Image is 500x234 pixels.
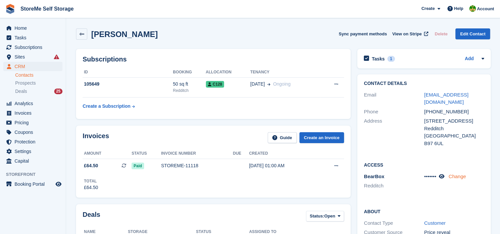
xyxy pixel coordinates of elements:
h2: [PERSON_NAME] [91,30,158,39]
a: menu [3,156,62,166]
div: Phone [364,108,424,116]
a: Add [465,55,474,63]
li: Redditch [364,182,424,190]
div: 105649 [83,81,173,88]
div: [PHONE_NUMBER] [424,108,484,116]
a: menu [3,43,62,52]
span: [DATE] [250,81,265,88]
img: StorMe [469,5,476,12]
a: Contacts [15,72,62,78]
span: C128 [206,81,224,88]
a: menu [3,52,62,61]
div: [DATE] 01:00 AM [249,162,318,169]
span: Create [421,5,435,12]
h2: Access [364,161,484,168]
a: menu [3,147,62,156]
th: Due [233,148,249,159]
span: Settings [15,147,54,156]
th: Tenancy [250,67,320,78]
span: Storefront [6,171,66,178]
div: Email [364,91,424,106]
div: 1 [387,56,395,62]
div: £64.50 [84,184,98,191]
a: Guide [268,132,297,143]
a: Create a Subscription [83,100,135,112]
button: Status: Open [306,211,344,222]
span: Protection [15,137,54,146]
a: menu [3,118,62,127]
span: Capital [15,156,54,166]
div: Create a Subscription [83,103,131,110]
div: [GEOGRAPHIC_DATA] [424,132,484,140]
a: menu [3,137,62,146]
span: Home [15,23,54,33]
i: Smart entry sync failures have occurred [54,54,59,59]
span: Deals [15,88,27,95]
h2: Tasks [372,56,385,62]
button: Sync payment methods [339,28,387,39]
th: ID [83,67,173,78]
span: Booking Portal [15,179,54,189]
span: View on Stripe [392,31,422,37]
span: ••••••• [424,174,436,179]
span: Sites [15,52,54,61]
div: Redditch [424,125,484,133]
a: menu [3,108,62,118]
h2: Invoices [83,132,109,143]
th: Booking [173,67,206,78]
img: stora-icon-8386f47178a22dfd0bd8f6a31ec36ba5ce8667c1dd55bd0f319d3a0aa187defe.svg [5,4,15,14]
th: Allocation [206,67,250,78]
a: Change [448,174,466,179]
span: Paid [132,163,144,169]
span: Help [454,5,463,12]
span: Account [477,6,494,12]
a: Create an Invoice [299,132,344,143]
th: Created [249,148,318,159]
span: Coupons [15,128,54,137]
a: menu [3,62,62,71]
div: 25 [54,89,62,94]
th: Invoice number [161,148,233,159]
a: [EMAIL_ADDRESS][DOMAIN_NAME] [424,92,468,105]
span: Open [324,213,335,219]
button: Delete [432,28,450,39]
span: BearBox [364,174,384,179]
a: Customer [424,220,445,226]
a: Edit Contact [455,28,490,39]
span: Tasks [15,33,54,42]
span: Ongoing [273,81,290,87]
h2: Contact Details [364,81,484,86]
div: Redditch [173,88,206,94]
a: Preview store [55,180,62,188]
h2: About [364,208,484,214]
span: Invoices [15,108,54,118]
a: menu [3,23,62,33]
span: £64.50 [84,162,98,169]
h2: Deals [83,211,100,223]
span: Status: [310,213,324,219]
div: [STREET_ADDRESS] [424,117,484,125]
span: Prospects [15,80,36,86]
a: Prospects [15,80,62,87]
h2: Subscriptions [83,56,344,63]
a: menu [3,99,62,108]
div: Total [84,178,98,184]
span: Analytics [15,99,54,108]
div: STOREME-11118 [161,162,233,169]
a: menu [3,179,62,189]
div: Contact Type [364,219,424,227]
span: Subscriptions [15,43,54,52]
div: B97 6UL [424,140,484,147]
span: CRM [15,62,54,71]
div: Address [364,117,424,147]
a: menu [3,128,62,137]
th: Status [132,148,161,159]
a: StoreMe Self Storage [18,3,76,14]
a: View on Stripe [390,28,430,39]
span: Pricing [15,118,54,127]
a: Deals 25 [15,88,62,95]
div: 50 sq ft [173,81,206,88]
a: menu [3,33,62,42]
th: Amount [83,148,132,159]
